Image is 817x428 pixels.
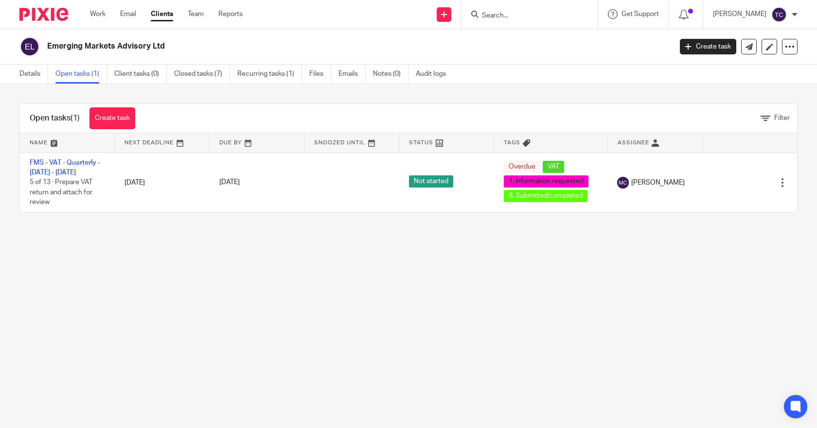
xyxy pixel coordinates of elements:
a: Files [309,65,331,84]
h1: Open tasks [30,113,80,123]
span: Snoozed Until [314,140,365,145]
a: Client tasks (0) [114,65,167,84]
a: Closed tasks (7) [174,65,230,84]
span: Filter [774,115,790,121]
a: Clients [151,9,173,19]
h2: Emerging Markets Advisory Ltd [47,41,542,51]
span: 1. Information requested [504,175,588,188]
span: Not started [409,175,453,188]
img: svg%3E [19,36,40,57]
span: Get Support [622,11,659,17]
a: Team [188,9,204,19]
a: FMS - VAT - Quarterly - [DATE] - [DATE] [30,159,100,176]
a: Details [19,65,48,84]
td: [DATE] [115,153,210,212]
span: Overdue [504,161,540,173]
a: Notes (0) [373,65,408,84]
a: Emails [338,65,366,84]
span: Tags [504,140,520,145]
img: svg%3E [617,177,629,188]
span: [PERSON_NAME] [631,178,685,188]
img: svg%3E [771,7,787,22]
a: Email [120,9,136,19]
span: VAT [543,161,564,173]
span: [DATE] [219,179,240,186]
a: Open tasks (1) [55,65,107,84]
input: Search [481,12,568,20]
span: 5 of 13 · Prepare VAT return and attach for review [30,179,92,205]
img: Pixie [19,8,68,21]
a: Work [90,9,106,19]
span: Status [409,140,433,145]
a: Reports [218,9,243,19]
a: Create task [89,107,135,129]
a: Create task [680,39,736,54]
p: [PERSON_NAME] [713,9,766,19]
span: (1) [71,114,80,122]
span: 8. Submitted/completed [504,190,587,202]
a: Audit logs [416,65,453,84]
a: Recurring tasks (1) [237,65,302,84]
